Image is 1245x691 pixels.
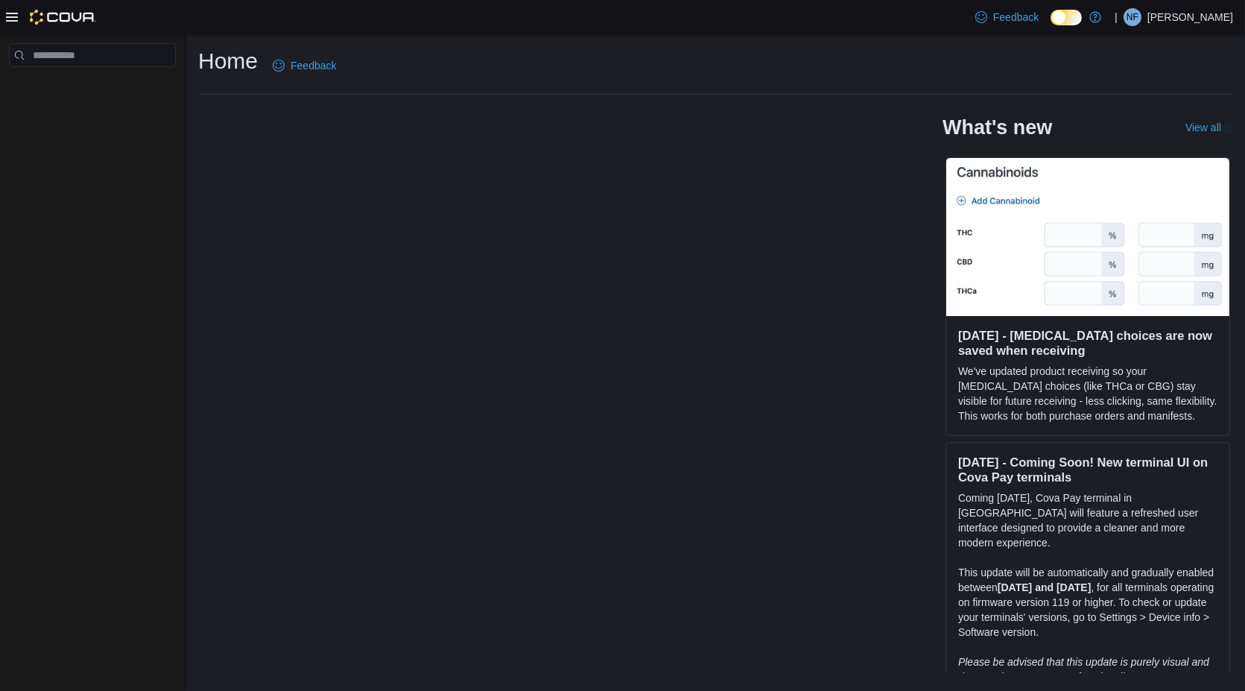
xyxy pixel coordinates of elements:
[993,10,1039,25] span: Feedback
[1147,8,1233,26] p: [PERSON_NAME]
[943,116,1052,139] h2: What's new
[1224,124,1233,133] svg: External link
[1185,122,1233,133] a: View allExternal link
[969,2,1045,32] a: Feedback
[198,46,258,76] h1: Home
[1124,8,1141,26] div: Noah Folino
[958,364,1217,423] p: We've updated product receiving so your [MEDICAL_DATA] choices (like THCa or CBG) stay visible fo...
[30,10,96,25] img: Cova
[958,490,1217,550] p: Coming [DATE], Cova Pay terminal in [GEOGRAPHIC_DATA] will feature a refreshed user interface des...
[958,328,1217,358] h3: [DATE] - [MEDICAL_DATA] choices are now saved when receiving
[998,581,1091,593] strong: [DATE] and [DATE]
[1115,8,1118,26] p: |
[1051,25,1051,26] span: Dark Mode
[958,565,1217,640] p: This update will be automatically and gradually enabled between , for all terminals operating on ...
[958,656,1209,683] em: Please be advised that this update is purely visual and does not impact payment functionality.
[267,51,342,81] a: Feedback
[958,455,1217,485] h3: [DATE] - Coming Soon! New terminal UI on Cova Pay terminals
[291,58,336,73] span: Feedback
[1051,10,1082,25] input: Dark Mode
[1127,8,1138,26] span: NF
[9,70,176,106] nav: Complex example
